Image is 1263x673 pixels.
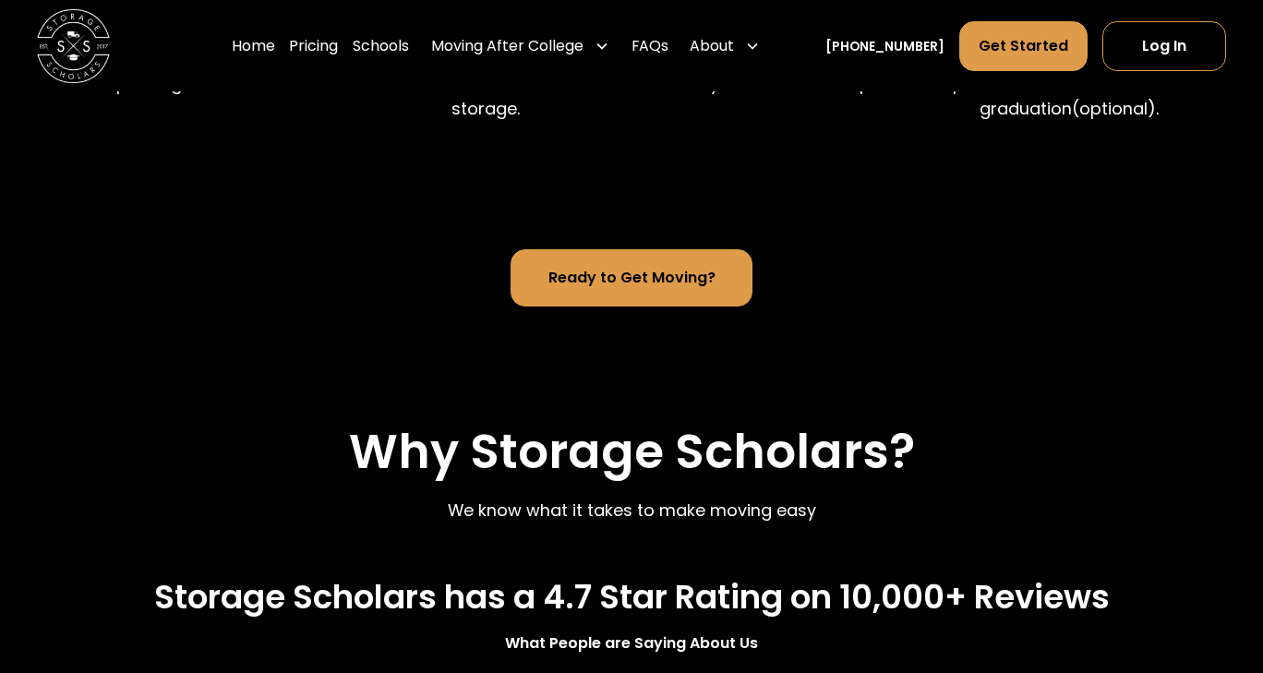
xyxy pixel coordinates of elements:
a: Home [232,20,275,71]
p: We know what it takes to make moving easy [448,499,816,523]
div: About [682,20,767,71]
a: Get Started [959,21,1088,70]
a: Pricing [289,20,338,71]
a: Schools [353,20,409,71]
div: About [690,35,734,57]
a: Ready to Get Moving? [511,249,752,306]
div: Moving After College [424,20,617,71]
h2: Storage Scholars has a 4.7 Star Rating on 10,000+ Reviews [154,578,1110,618]
a: Log In [1102,21,1227,70]
a: FAQs [631,20,668,71]
div: Moving After College [431,35,583,57]
div: What People are Saying About Us [505,632,758,655]
a: [PHONE_NUMBER] [825,36,944,55]
img: Storage Scholars main logo [37,9,110,82]
h2: Why Storage Scholars? [349,424,915,481]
